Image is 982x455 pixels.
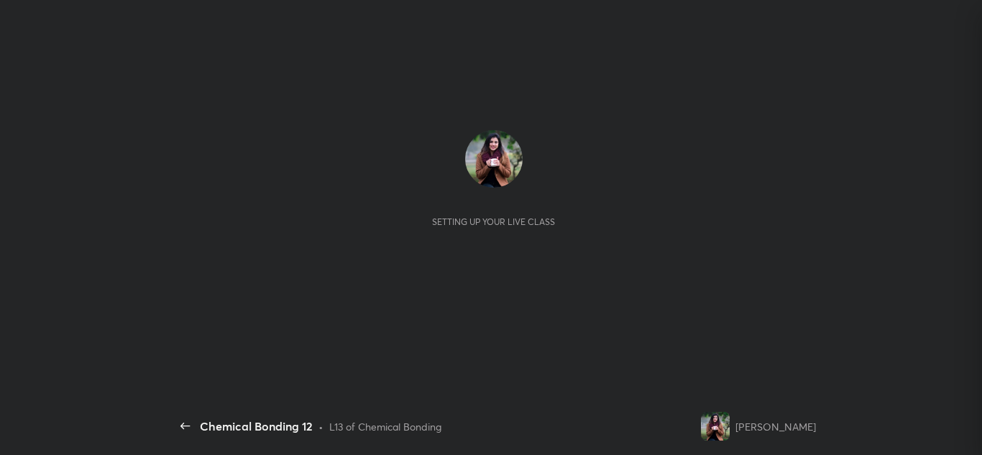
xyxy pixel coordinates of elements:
[329,419,441,434] div: L13 of Chemical Bonding
[735,419,816,434] div: [PERSON_NAME]
[701,412,730,441] img: 59cc8e460c5d4c73a0b08f93b452489c.jpg
[465,130,523,188] img: 59cc8e460c5d4c73a0b08f93b452489c.jpg
[318,419,323,434] div: •
[432,216,555,227] div: Setting up your live class
[200,418,313,435] div: Chemical Bonding 12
